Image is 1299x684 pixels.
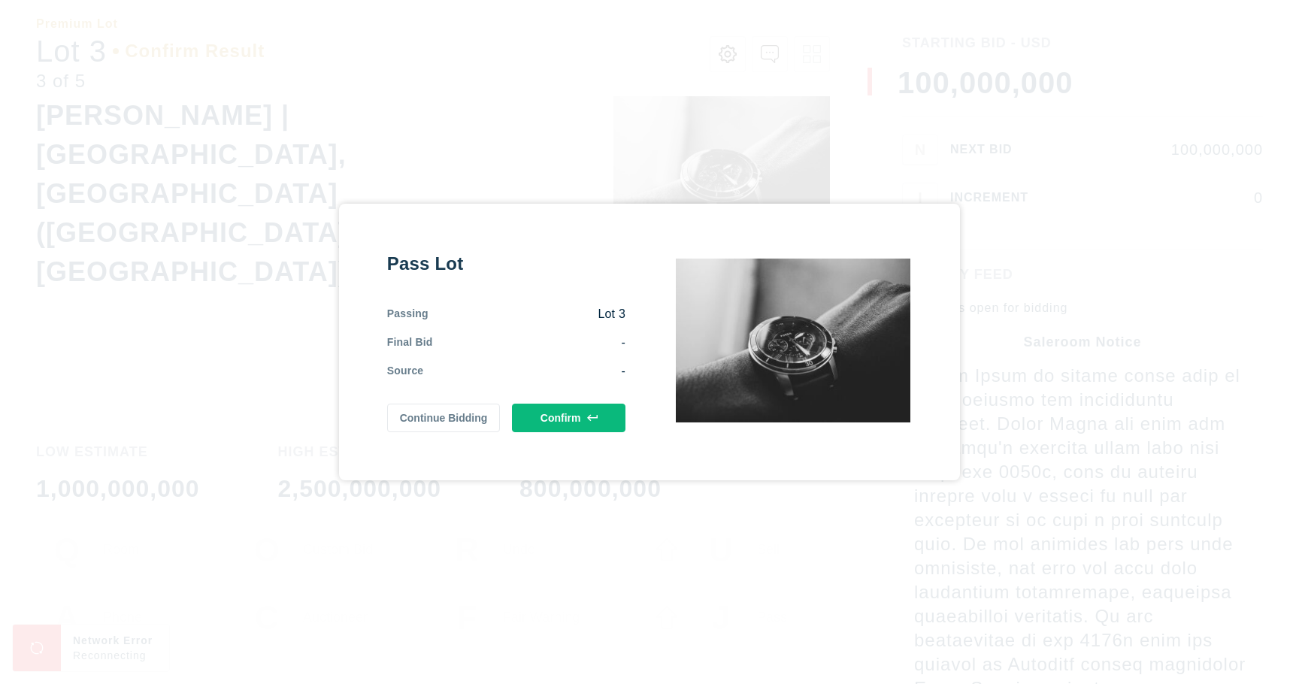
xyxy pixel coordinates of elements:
button: Confirm [512,404,625,432]
div: Final Bid [387,334,433,351]
div: Passing [387,306,428,322]
div: - [423,363,625,380]
button: Continue Bidding [387,404,501,432]
div: Source [387,363,424,380]
div: Pass Lot [387,252,625,276]
div: - [433,334,625,351]
div: Lot 3 [428,306,625,322]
